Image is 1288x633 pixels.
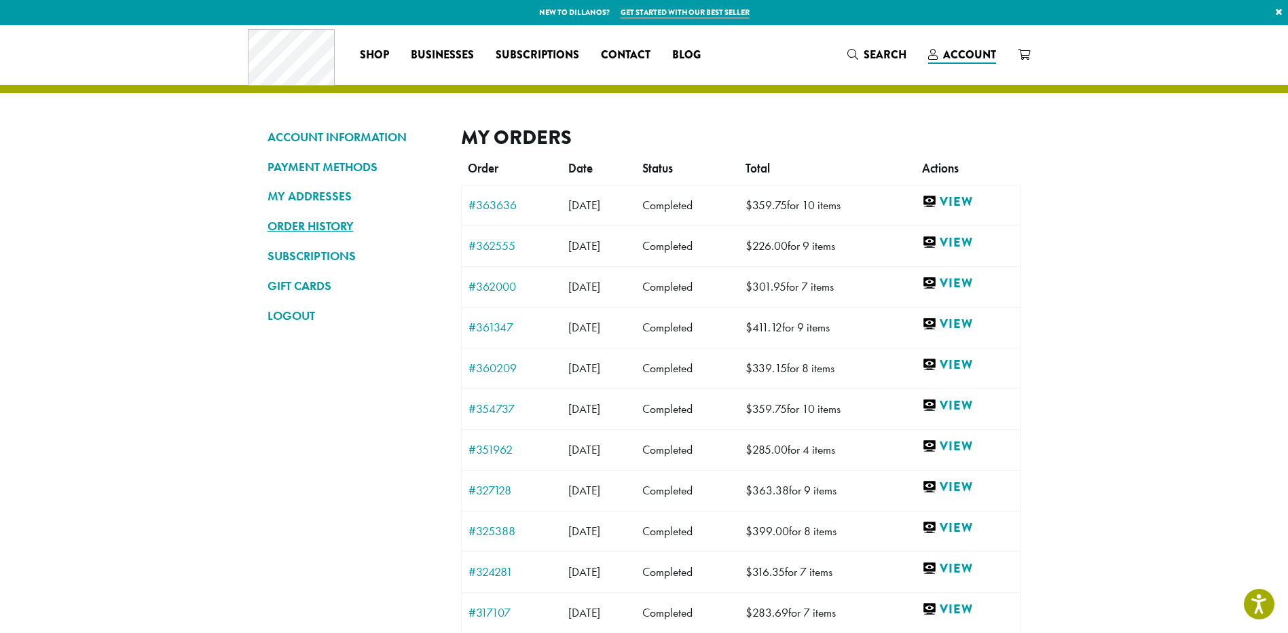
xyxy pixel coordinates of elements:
span: 301.95 [746,279,786,294]
a: #362000 [468,281,555,293]
span: Actions [922,161,959,176]
span: [DATE] [568,483,600,498]
td: Completed [636,592,739,633]
td: Completed [636,388,739,429]
span: $ [746,279,752,294]
span: 399.00 [746,524,789,539]
span: $ [746,605,752,620]
span: $ [746,564,752,579]
td: Completed [636,348,739,388]
a: #354737 [468,403,555,415]
td: Completed [636,551,739,592]
a: View [922,560,1013,577]
a: View [922,194,1013,211]
span: 283.69 [746,605,788,620]
a: GIFT CARDS [268,274,441,297]
td: for 9 items [739,307,916,348]
td: for 7 items [739,266,916,307]
a: View [922,520,1013,537]
td: for 8 items [739,511,916,551]
span: 285.00 [746,442,788,457]
span: 339.15 [746,361,787,376]
a: #360209 [468,362,555,374]
span: [DATE] [568,279,600,294]
span: [DATE] [568,361,600,376]
a: View [922,479,1013,496]
td: Completed [636,266,739,307]
span: Blog [672,47,701,64]
td: for 4 items [739,429,916,470]
span: $ [746,361,752,376]
span: Total [746,161,770,176]
span: Order [468,161,498,176]
td: for 8 items [739,348,916,388]
td: Completed [636,307,739,348]
a: #361347 [468,321,555,333]
a: SUBSCRIPTIONS [268,245,441,268]
td: for 10 items [739,185,916,225]
span: [DATE] [568,320,600,335]
a: PAYMENT METHODS [268,156,441,179]
a: #363636 [468,199,555,211]
td: Completed [636,511,739,551]
a: ACCOUNT INFORMATION [268,126,441,149]
a: View [922,234,1013,251]
span: 316.35 [746,564,785,579]
a: View [922,438,1013,455]
a: Get started with our best seller [621,7,750,18]
span: [DATE] [568,524,600,539]
span: 226.00 [746,238,788,253]
span: Account [943,47,996,62]
span: $ [746,401,752,416]
a: MY ADDRESSES [268,185,441,208]
a: View [922,316,1013,333]
a: Search [836,43,917,66]
span: Status [642,161,673,176]
a: #325388 [468,525,555,537]
td: for 9 items [739,470,916,511]
a: #317107 [468,607,555,619]
span: [DATE] [568,442,600,457]
a: View [922,601,1013,618]
span: Businesses [411,47,474,64]
span: $ [746,238,752,253]
td: for 10 items [739,388,916,429]
a: #327128 [468,484,555,496]
span: 363.38 [746,483,789,498]
td: for 7 items [739,592,916,633]
a: #362555 [468,240,555,252]
td: Completed [636,225,739,266]
a: #351962 [468,444,555,456]
span: Shop [360,47,389,64]
span: $ [746,442,752,457]
h2: My Orders [461,126,1021,149]
td: Completed [636,470,739,511]
a: View [922,275,1013,292]
span: Contact [601,47,650,64]
a: View [922,397,1013,414]
span: [DATE] [568,605,600,620]
span: $ [746,198,752,213]
span: Date [568,161,593,176]
a: #324281 [468,566,555,578]
a: LOGOUT [268,304,441,327]
a: Shop [349,44,400,66]
span: 411.12 [746,320,782,335]
span: 359.75 [746,401,787,416]
a: ORDER HISTORY [268,215,441,238]
td: Completed [636,185,739,225]
span: $ [746,524,752,539]
span: $ [746,320,752,335]
span: Search [864,47,906,62]
td: for 7 items [739,551,916,592]
span: 359.75 [746,198,787,213]
span: [DATE] [568,401,600,416]
span: [DATE] [568,198,600,213]
td: Completed [636,429,739,470]
span: [DATE] [568,238,600,253]
a: View [922,357,1013,374]
span: Subscriptions [496,47,579,64]
td: for 9 items [739,225,916,266]
span: $ [746,483,752,498]
span: [DATE] [568,564,600,579]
